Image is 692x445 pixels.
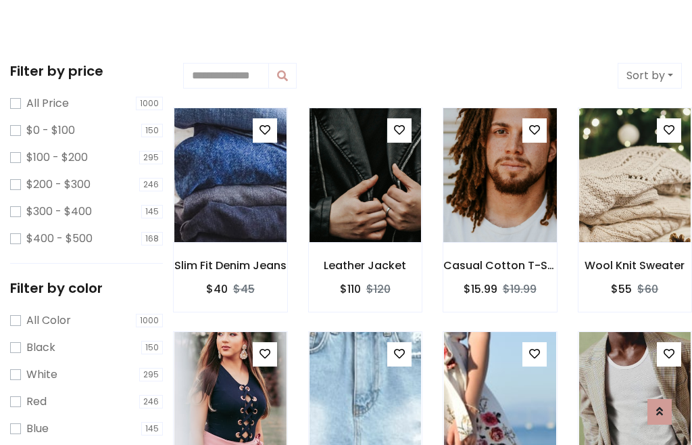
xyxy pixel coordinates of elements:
span: 246 [139,178,163,191]
h6: $55 [611,283,632,296]
h6: $40 [206,283,228,296]
label: Black [26,339,55,356]
span: 150 [141,124,163,137]
label: $400 - $500 [26,231,93,247]
h5: Filter by color [10,280,163,296]
h6: $110 [340,283,361,296]
span: 295 [139,368,163,381]
h6: Slim Fit Denim Jeans [174,259,287,272]
span: 1000 [136,314,163,327]
h5: Filter by price [10,63,163,79]
label: $0 - $100 [26,122,75,139]
label: All Color [26,312,71,329]
h6: Casual Cotton T-Shirt [443,259,557,272]
span: 168 [141,232,163,245]
h6: Leather Jacket [309,259,422,272]
del: $19.99 [503,281,537,297]
label: White [26,367,57,383]
del: $120 [366,281,391,297]
del: $45 [233,281,255,297]
label: All Price [26,95,69,112]
span: 145 [141,422,163,436]
span: 246 [139,395,163,408]
span: 295 [139,151,163,164]
label: $300 - $400 [26,204,92,220]
del: $60 [637,281,658,297]
h6: Wool Knit Sweater [578,259,692,272]
span: 150 [141,341,163,354]
button: Sort by [618,63,682,89]
label: $200 - $300 [26,177,91,193]
h6: $15.99 [464,283,497,296]
label: $100 - $200 [26,149,88,166]
span: 145 [141,205,163,218]
label: Red [26,394,47,410]
span: 1000 [136,97,163,110]
label: Blue [26,421,49,437]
